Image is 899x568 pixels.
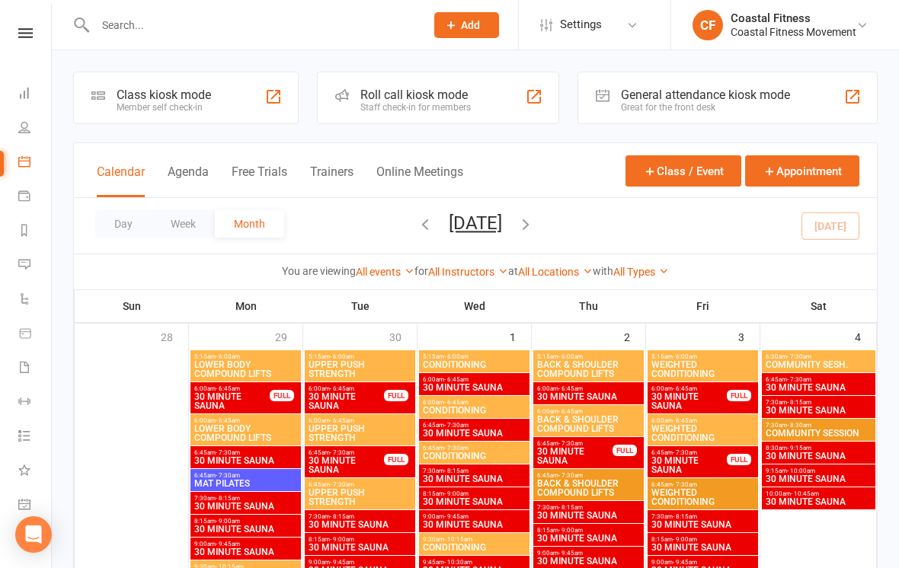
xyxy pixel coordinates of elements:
span: - 9:45am [330,559,354,566]
button: Free Trials [232,164,287,197]
th: Fri [646,290,760,322]
span: CONDITIONING [422,406,526,415]
span: 6:45am [536,440,613,447]
span: COMMUNITY SESH. [765,360,872,369]
span: - 9:00am [558,527,583,534]
span: 30 MINUTE SAUNA [194,502,298,511]
div: FULL [384,454,408,465]
th: Thu [532,290,646,322]
div: 4 [855,324,876,349]
span: - 10:30am [444,559,472,566]
span: - 10:15am [444,536,472,543]
span: CONDITIONING [422,452,526,461]
span: - 8:15am [787,399,811,406]
span: - 7:30am [330,449,354,456]
span: BACK & SHOULDER COMPOUND LIFTS [536,360,641,378]
button: Add [434,12,499,38]
span: 6:45am [422,422,526,429]
span: LOWER BODY COMPOUND LIFTS [194,424,298,442]
span: 30 MINUTE SAUNA [308,456,385,474]
span: - 7:30am [216,472,240,479]
div: Coastal Fitness [731,11,856,25]
span: 8:15am [422,490,526,497]
div: 1 [510,324,531,349]
button: Appointment [745,155,859,187]
div: 2 [624,324,645,349]
span: 6:45am [651,481,755,488]
span: - 8:15am [444,467,469,474]
span: - 6:45am [444,399,469,406]
a: All events [356,266,414,278]
span: 7:30am [422,467,526,474]
span: 30 MINUTE SAUNA [765,406,872,415]
span: 6:00am [422,399,526,406]
span: 7:30am [536,504,641,511]
span: 30 MINUTE SAUNA [194,456,298,465]
a: Reports [18,215,53,249]
span: UPPER PUSH STRENGTH [308,360,412,378]
span: 5:15am [308,353,412,360]
a: All Types [613,266,669,278]
span: - 6:00am [444,353,469,360]
span: 9:15am [765,467,872,474]
span: - 6:45am [330,385,354,392]
span: MAT PILATES [194,479,298,488]
span: - 10:00am [787,467,815,474]
span: 30 MINUTE SAUNA [422,497,526,506]
span: 30 MINUTE SAUNA [536,447,613,465]
span: - 7:30am [330,481,354,488]
button: Day [95,210,152,238]
span: 6:45am [308,481,412,488]
span: 6:00am [194,385,270,392]
span: 30 MINUTE SAUNA [308,520,412,529]
span: - 6:45am [330,417,354,424]
th: Mon [189,290,303,322]
span: 9:45am [422,559,526,566]
strong: You are viewing [282,265,356,277]
span: - 9:15am [787,445,811,452]
div: 29 [275,324,302,349]
div: Staff check-in for members [360,102,471,113]
span: - 8:15am [330,513,354,520]
span: 6:00am [536,408,641,415]
span: 30 MINUTE SAUNA [765,383,872,392]
button: Class / Event [625,155,741,187]
span: 8:30am [765,445,872,452]
div: Class kiosk mode [117,88,211,102]
span: 8:15am [308,536,412,543]
span: 30 MINUTE SAUNA [308,543,412,552]
span: - 6:00am [216,353,240,360]
button: Trainers [310,164,354,197]
span: - 7:30am [787,376,811,383]
div: FULL [727,454,751,465]
span: 5:15am [536,353,641,360]
button: [DATE] [449,212,502,234]
span: - 7:30am [787,353,811,360]
a: All Locations [518,266,593,278]
span: - 8:15am [216,495,240,502]
span: 30 MINUTE SAUNA [422,520,526,529]
a: All Instructors [428,266,508,278]
span: 6:00am [308,417,412,424]
div: FULL [727,390,751,401]
span: 5:15am [651,353,755,360]
span: BACK & SHOULDER COMPOUND LIFTS [536,479,641,497]
span: 5:15am [422,353,526,360]
span: Settings [560,8,602,42]
span: 30 MINUTE SAUNA [194,525,298,534]
span: Add [461,19,480,31]
button: Month [215,210,284,238]
div: Great for the front desk [621,102,790,113]
div: Member self check-in [117,102,211,113]
a: Product Sales [18,318,53,352]
span: - 9:00am [673,536,697,543]
span: - 7:30am [444,445,469,452]
span: - 9:00am [444,490,469,497]
span: 30 MINUTE SAUNA [308,392,385,410]
span: - 8:15am [673,513,697,520]
span: 7:30am [308,513,412,520]
span: 7:30am [765,399,872,406]
a: Calendar [18,146,53,180]
span: 30 MINUTE SAUNA [651,543,755,552]
span: 6:45am [194,472,298,479]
